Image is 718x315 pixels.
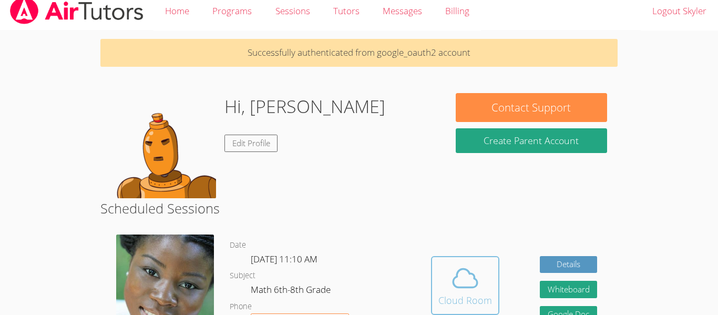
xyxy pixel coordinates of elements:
button: Contact Support [456,93,607,122]
button: Cloud Room [431,256,499,315]
button: Create Parent Account [456,128,607,153]
h1: Hi, [PERSON_NAME] [224,93,385,120]
a: Edit Profile [224,135,278,152]
h2: Scheduled Sessions [100,198,618,218]
dt: Date [230,239,246,252]
dd: Math 6th-8th Grade [251,282,333,300]
div: Cloud Room [438,293,492,308]
p: Successfully authenticated from google_oauth2 account [100,39,618,67]
button: Whiteboard [540,281,598,298]
img: default.png [111,93,216,198]
dt: Subject [230,269,255,282]
a: Details [540,256,598,273]
dt: Phone [230,300,252,313]
span: Messages [383,5,422,17]
span: [DATE] 11:10 AM [251,253,317,265]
